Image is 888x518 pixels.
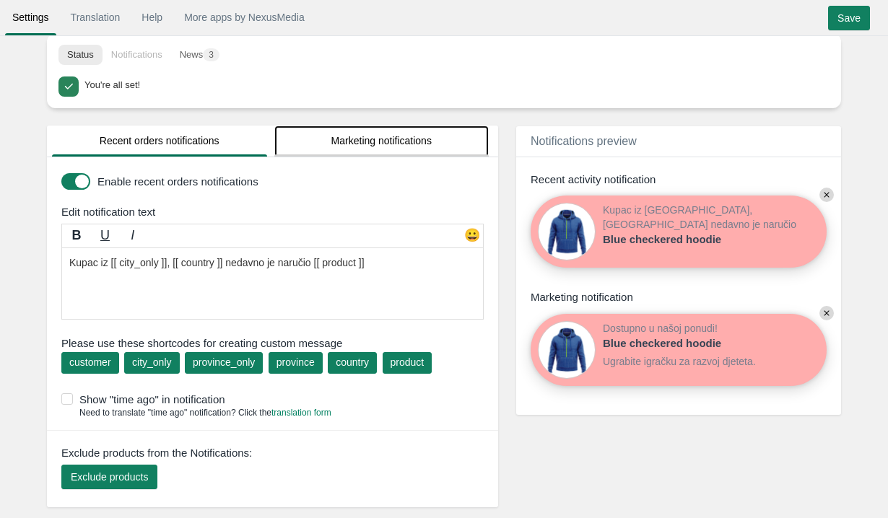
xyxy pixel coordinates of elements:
[61,407,331,419] div: Need to translate "time ago" notification? Click the
[171,45,228,65] button: News3
[61,465,157,489] button: Exclude products
[538,321,596,379] img: 80x80_sample.jpg
[52,126,267,157] a: Recent orders notifications
[64,4,128,30] a: Translation
[531,172,827,187] div: Recent activity notification
[69,355,111,369] div: customer
[391,355,425,369] div: product
[134,4,170,30] a: Help
[274,126,489,157] a: Marketing notifications
[603,232,754,247] a: Blue checkered hoodie
[58,45,103,65] button: Status
[271,408,331,418] a: translation form
[603,321,756,379] div: Dostupno u našoj ponudi! Ugrabite igračku za razvoj djeteta.
[5,4,56,30] a: Settings
[61,445,252,460] span: Exclude products from the Notifications:
[336,355,369,369] div: country
[61,247,484,320] textarea: Kupac iz [[ city_only ]], [[ country ]] nedavno je naručio [[ product ]]
[61,392,491,407] label: Show "time ago" in notification
[461,227,483,248] div: 😀
[603,335,754,351] a: Blue checkered hoodie
[193,355,255,369] div: province_only
[531,135,637,147] span: Notifications preview
[538,203,596,260] img: 80x80_sample.jpg
[603,203,805,260] div: Kupac iz [GEOGRAPHIC_DATA], [GEOGRAPHIC_DATA] nedavno je naručio
[72,228,82,242] b: B
[131,228,134,242] i: I
[51,204,502,219] div: Edit notification text
[828,6,870,30] input: Save
[100,228,110,242] u: U
[177,4,312,30] a: More apps by NexusMedia
[61,335,484,351] span: Please use these shortcodes for creating custom message
[97,174,480,189] label: Enable recent orders notifications
[132,355,171,369] div: city_only
[203,48,219,61] span: 3
[71,471,148,483] span: Exclude products
[84,76,825,92] div: You're all set!
[531,289,827,304] div: Marketing notification
[277,355,315,369] div: province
